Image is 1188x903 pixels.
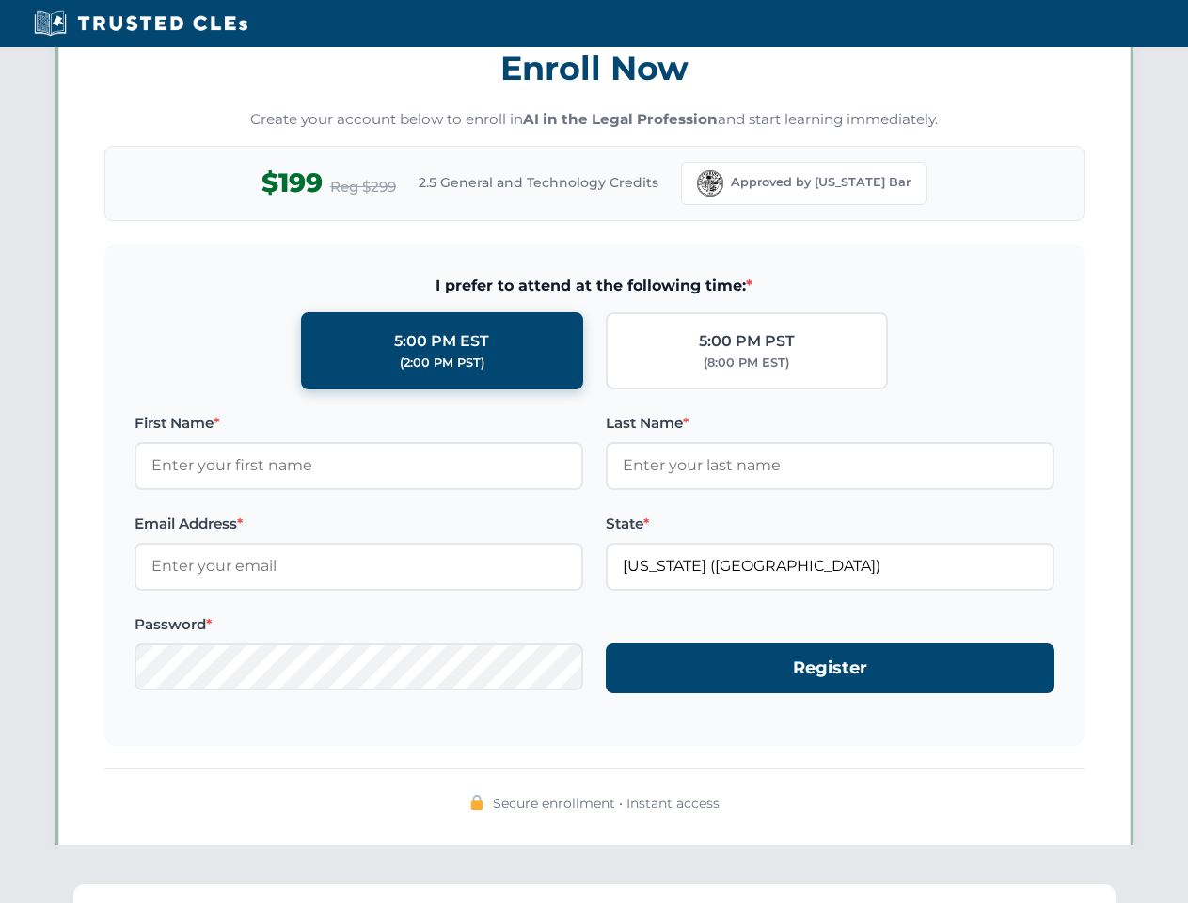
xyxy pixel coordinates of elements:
[606,543,1054,590] input: Florida (FL)
[135,543,583,590] input: Enter your email
[104,109,1085,131] p: Create your account below to enroll in and start learning immediately.
[606,442,1054,489] input: Enter your last name
[261,162,323,204] span: $199
[104,39,1085,98] h3: Enroll Now
[394,329,489,354] div: 5:00 PM EST
[699,329,795,354] div: 5:00 PM PST
[135,274,1054,298] span: I prefer to attend at the following time:
[493,793,720,814] span: Secure enrollment • Instant access
[606,643,1054,693] button: Register
[606,412,1054,435] label: Last Name
[135,412,583,435] label: First Name
[469,795,484,810] img: 🔒
[135,613,583,636] label: Password
[523,110,718,128] strong: AI in the Legal Profession
[731,173,911,192] span: Approved by [US_STATE] Bar
[135,513,583,535] label: Email Address
[330,176,396,198] span: Reg $299
[606,513,1054,535] label: State
[697,170,723,197] img: Florida Bar
[704,354,789,372] div: (8:00 PM EST)
[400,354,484,372] div: (2:00 PM PST)
[419,172,658,193] span: 2.5 General and Technology Credits
[135,442,583,489] input: Enter your first name
[28,9,253,38] img: Trusted CLEs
